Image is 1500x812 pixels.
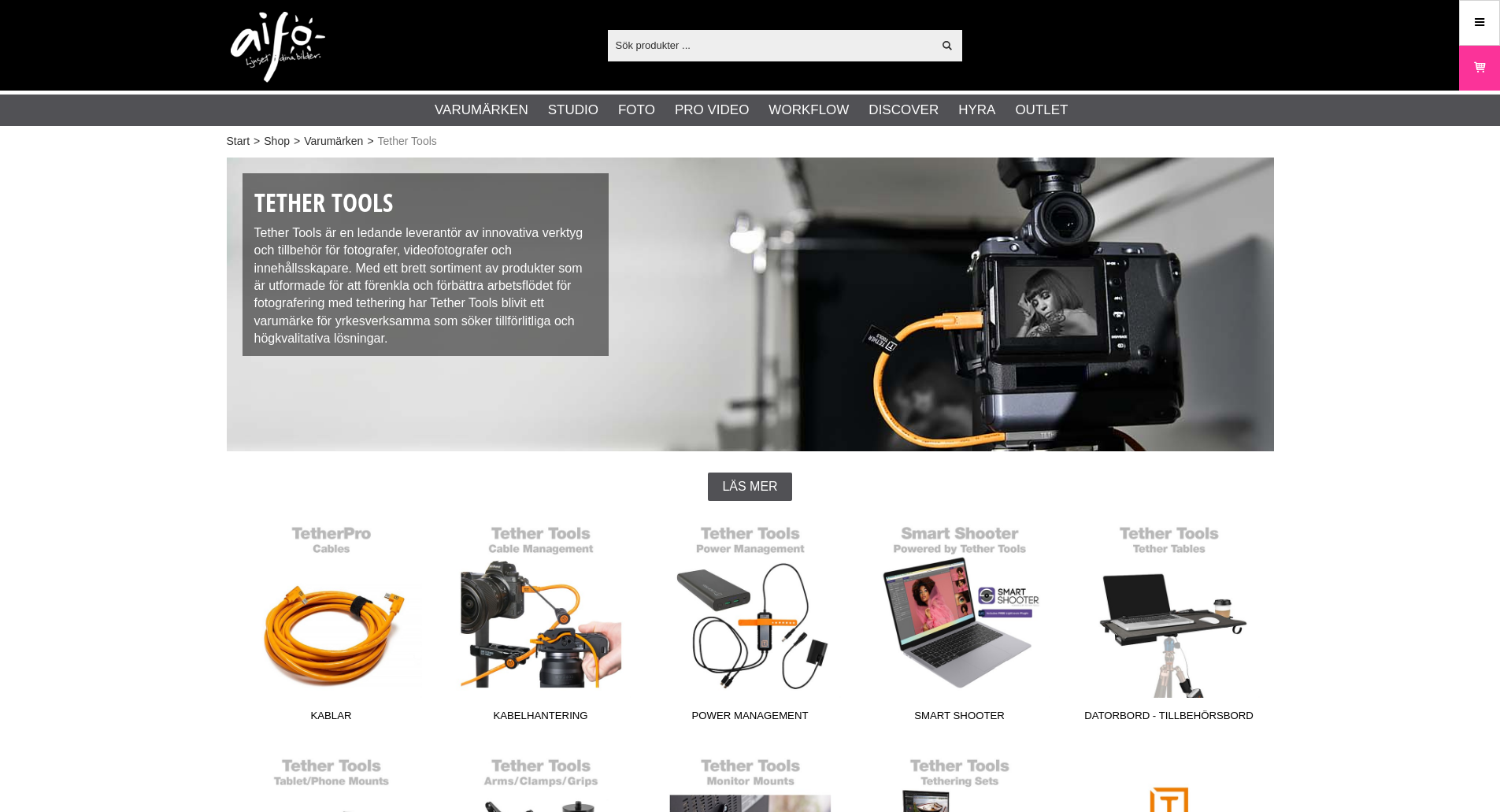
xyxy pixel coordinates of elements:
[254,133,260,150] span: >
[869,100,939,121] a: Discover
[1065,517,1274,729] a: Datorbord - Tillbehörsbord
[227,708,436,729] span: Kablar
[646,708,855,729] span: Power Management
[618,100,655,121] a: Foto
[254,185,598,221] h1: Tether Tools
[722,480,777,494] span: Läs mer
[548,100,598,121] a: Studio
[1015,100,1068,121] a: Outlet
[304,133,363,150] a: Varumärken
[436,517,646,729] a: Kabelhantering
[435,100,528,121] a: Varumärken
[227,133,250,150] a: Start
[294,133,300,150] span: >
[769,100,849,121] a: Workflow
[243,173,609,356] div: Tether Tools är en ledande leverantör av innovativa verktyg och tillbehör för fotografer, videofo...
[855,517,1065,729] a: Smart Shooter
[231,12,325,83] img: logo.png
[675,100,749,121] a: Pro Video
[227,517,436,729] a: Kablar
[958,100,995,121] a: Hyra
[608,33,933,57] input: Sök produkter ...
[227,158,1274,451] img: Tether Tools studiotillbehör för direktfångst
[436,708,646,729] span: Kabelhantering
[1065,708,1274,729] span: Datorbord - Tillbehörsbord
[855,708,1065,729] span: Smart Shooter
[646,517,855,729] a: Power Management
[378,133,437,150] span: Tether Tools
[264,133,290,150] a: Shop
[367,133,373,150] span: >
